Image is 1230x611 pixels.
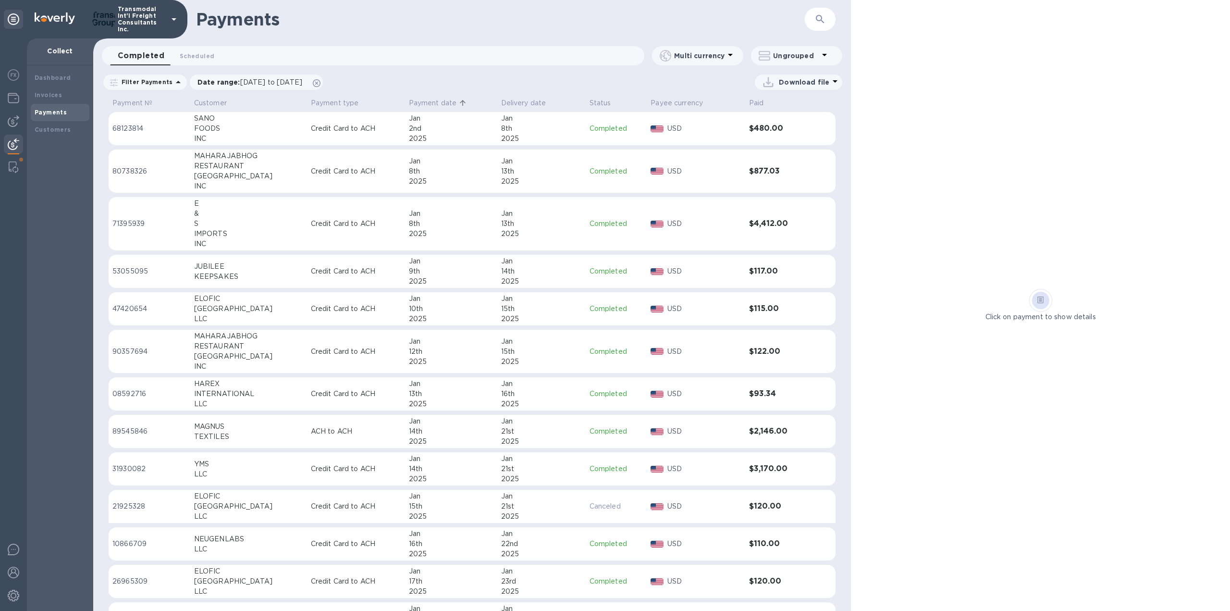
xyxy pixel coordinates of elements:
div: 2025 [501,511,582,522]
div: MAHARAJABHOG [194,151,303,161]
div: 21st [501,464,582,474]
div: 8th [409,166,493,176]
img: USD [651,466,664,473]
div: 14th [409,464,493,474]
div: ELOFIC [194,566,303,576]
p: Canceled [590,501,643,511]
span: Payee currency [651,98,715,108]
div: [GEOGRAPHIC_DATA] [194,501,303,511]
div: Jan [409,454,493,464]
p: USD [667,304,741,314]
p: 53055095 [112,266,186,276]
div: INC [194,239,303,249]
div: Jan [501,566,582,576]
div: JUBILEE [194,262,303,272]
div: 13th [501,166,582,176]
div: Date range:[DATE] to [DATE] [190,75,323,90]
div: INC [194,134,303,144]
p: Credit Card to ACH [311,501,401,511]
p: Ungrouped [773,51,819,61]
p: USD [667,347,741,357]
p: Completed [590,347,643,357]
img: USD [651,306,664,312]
div: & [194,209,303,219]
div: 15th [409,501,493,511]
div: MAHARAJABHOG [194,331,303,341]
div: Jan [409,337,493,347]
div: 12th [409,347,493,357]
p: 10866709 [112,539,186,549]
p: Credit Card to ACH [311,347,401,357]
div: Jan [501,156,582,166]
div: 2025 [501,276,582,287]
p: 26965309 [112,576,186,586]
p: 08592716 [112,389,186,399]
div: Jan [501,379,582,389]
div: 2025 [501,436,582,447]
div: 2025 [409,399,493,409]
div: 2nd [409,124,493,134]
div: 13th [409,389,493,399]
p: USD [667,166,741,176]
p: Completed [590,426,643,436]
div: IMPORTS [194,229,303,239]
p: 80738326 [112,166,186,176]
p: Completed [590,464,643,474]
div: LLC [194,469,303,479]
span: Completed [118,49,164,62]
p: 90357694 [112,347,186,357]
div: 2025 [409,314,493,324]
p: Completed [590,539,643,549]
p: USD [667,464,741,474]
div: 2025 [501,399,582,409]
div: Jan [409,256,493,266]
h3: $120.00 [749,577,811,586]
h3: $2,146.00 [749,427,811,436]
p: Payment № [112,98,152,108]
h3: $4,412.00 [749,219,811,228]
p: Credit Card to ACH [311,304,401,314]
p: USD [667,539,741,549]
div: Jan [501,491,582,501]
div: 2025 [409,474,493,484]
img: USD [651,541,664,548]
p: Credit Card to ACH [311,576,401,586]
p: Collect [35,46,86,56]
h3: $122.00 [749,347,811,356]
div: 2025 [409,586,493,597]
p: Transmodal Int'l Freight Consultants Inc. [118,6,166,33]
div: 2025 [501,176,582,187]
span: Paid [749,98,776,108]
div: Jan [409,529,493,539]
p: USD [667,266,741,276]
p: USD [667,426,741,436]
div: 21st [501,501,582,511]
div: 2025 [409,176,493,187]
div: Jan [501,113,582,124]
p: 89545846 [112,426,186,436]
div: 14th [501,266,582,276]
div: Jan [409,379,493,389]
div: 2025 [501,549,582,559]
div: RESTAURANT [194,341,303,351]
h1: Payments [196,9,805,29]
div: 2025 [501,134,582,144]
div: RESTAURANT [194,161,303,171]
span: Payment № [112,98,165,108]
div: SANO [194,113,303,124]
p: Delivery date [501,98,546,108]
div: 2025 [409,436,493,447]
div: Jan [409,294,493,304]
img: USD [651,221,664,227]
p: Completed [590,166,643,176]
img: USD [651,503,664,510]
div: 15th [501,347,582,357]
div: Jan [409,566,493,576]
div: Jan [409,209,493,219]
h3: $110.00 [749,539,811,549]
div: 2025 [409,229,493,239]
div: Jan [409,156,493,166]
div: ELOFIC [194,491,303,501]
p: USD [667,389,741,399]
p: Credit Card to ACH [311,266,401,276]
